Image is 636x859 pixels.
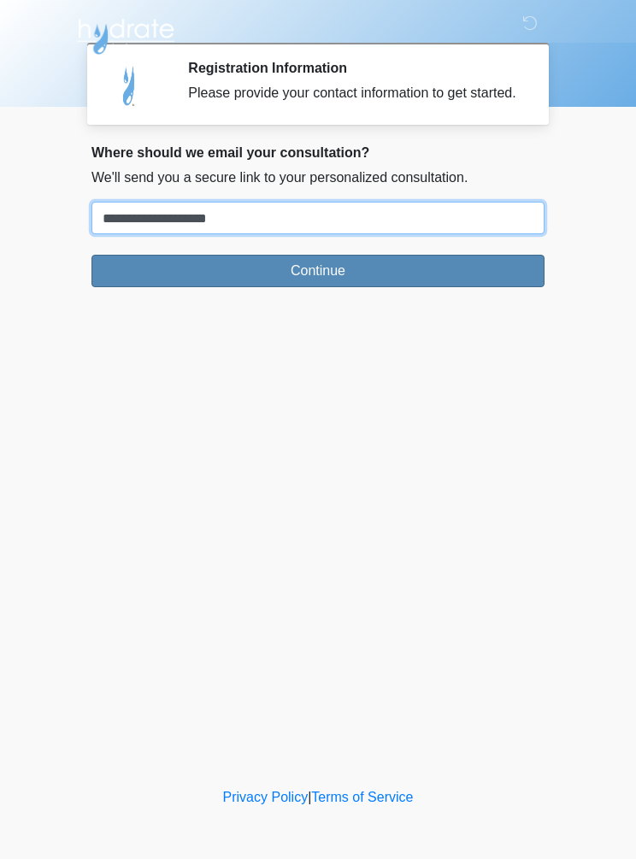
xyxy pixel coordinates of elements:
[311,790,413,804] a: Terms of Service
[308,790,311,804] a: |
[91,144,545,161] h2: Where should we email your consultation?
[223,790,309,804] a: Privacy Policy
[91,168,545,188] p: We'll send you a secure link to your personalized consultation.
[91,255,545,287] button: Continue
[74,13,177,56] img: Hydrate IV Bar - Flagstaff Logo
[104,60,156,111] img: Agent Avatar
[188,83,519,103] div: Please provide your contact information to get started.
